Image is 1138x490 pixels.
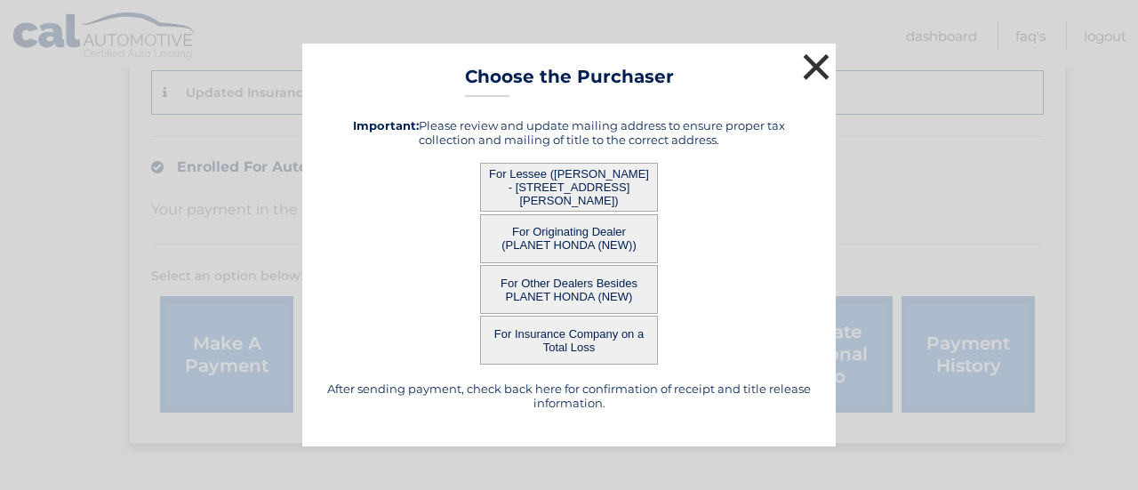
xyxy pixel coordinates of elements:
[480,214,658,263] button: For Originating Dealer (PLANET HONDA (NEW))
[480,163,658,212] button: For Lessee ([PERSON_NAME] - [STREET_ADDRESS][PERSON_NAME])
[353,118,419,133] strong: Important:
[465,66,674,97] h3: Choose the Purchaser
[480,265,658,314] button: For Other Dealers Besides PLANET HONDA (NEW)
[325,118,813,147] h5: Please review and update mailing address to ensure proper tax collection and mailing of title to ...
[798,49,834,84] button: ×
[325,382,813,410] h5: After sending payment, check back here for confirmation of receipt and title release information.
[480,316,658,365] button: For Insurance Company on a Total Loss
